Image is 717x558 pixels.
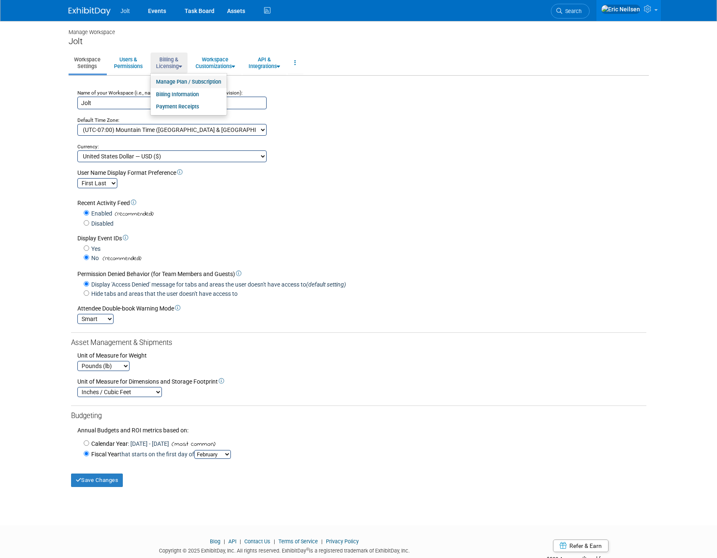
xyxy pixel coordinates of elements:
[306,547,309,552] sup: ®
[112,210,153,218] span: (recommended)
[77,377,646,386] div: Unit of Measure for Dimensions and Storage Footprint
[243,53,286,73] a: API &Integrations
[119,451,231,458] span: that starts on the first day of
[553,540,609,552] a: Refer & Earn
[77,97,267,109] input: Name of your organization
[222,538,227,545] span: |
[77,270,646,278] div: Permission Denied Behavior (for Team Members and Guests)
[272,538,277,545] span: |
[151,76,227,88] a: Manage Plan / Subscription
[89,440,169,448] label: : [DATE] - [DATE]
[69,545,501,555] div: Copyright © 2025 ExhibitDay, Inc. All rights reserved. ExhibitDay is a registered trademark of Ex...
[100,254,141,263] span: (recommended)
[71,411,646,421] div: Budgeting
[326,538,359,545] a: Privacy Policy
[69,36,649,47] div: Jolt
[151,88,227,101] a: Billing Information
[69,7,111,16] img: ExhibitDay
[89,290,238,298] label: Hide tabs and areas that the user doesn't have access to
[91,440,128,447] span: Calendar Year
[562,8,582,14] span: Search
[77,234,646,242] div: Display Event IDs
[77,90,243,96] small: Name of your Workspace (i.e., name of your organization or your division):
[108,53,148,73] a: Users &Permissions
[151,53,188,73] a: Billing &Licensing
[71,474,123,487] button: Save Changes
[319,538,325,545] span: |
[601,5,640,14] img: Eric Neilsen
[190,53,241,73] a: WorkspaceCustomizations
[89,280,346,289] label: Display 'Access Denied' message for tabs and areas the user doesn't have access to
[169,440,215,449] span: (most common)
[121,8,130,14] span: Jolt
[89,245,101,253] label: Yes
[89,219,114,228] label: Disabled
[551,4,590,18] a: Search
[244,538,270,545] a: Contact Us
[89,209,112,218] label: Enabled
[69,53,106,73] a: WorkspaceSettings
[77,117,119,123] small: Default Time Zone:
[77,304,646,313] div: Attendee Double-book Warning Mode
[69,21,649,36] div: Manage Workspace
[194,450,231,459] select: Fiscal Yearthat starts on the first day of
[91,451,119,458] span: Fiscal Year
[306,281,346,288] i: (default setting)
[77,144,99,150] small: Currency:
[77,199,646,207] div: Recent Activity Feed
[89,254,99,262] label: No
[228,538,236,545] a: API
[151,100,227,113] a: Payment Receipts
[210,538,220,545] a: Blog
[77,168,646,177] div: User Name Display Format Preference
[71,338,646,348] div: Asset Management & Shipments
[238,538,243,545] span: |
[71,421,646,434] div: Annual Budgets and ROI metrics based on:
[278,538,318,545] a: Terms of Service
[77,351,646,360] div: Unit of Measure for Weight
